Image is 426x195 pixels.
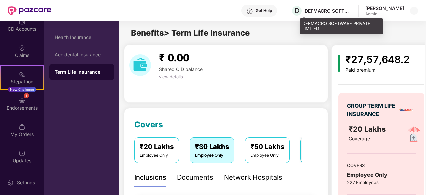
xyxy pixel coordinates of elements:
img: policyIcon [403,124,425,145]
div: New Challenge [8,87,36,92]
div: COVERS [347,162,416,169]
div: Employee Only [347,171,416,179]
span: Shared C.D balance [159,66,203,72]
div: Stepathon [1,78,43,85]
span: ellipsis [308,148,312,152]
img: svg+xml;base64,PHN2ZyBpZD0iU2V0dGluZy0yMHgyMCIgeG1sbnM9Imh0dHA6Ly93d3cudzMub3JnLzIwMDAvc3ZnIiB3aW... [7,179,14,186]
div: GROUP TERM LIFE INSURANCE [347,102,397,118]
div: Covers [134,118,163,131]
div: Term Life Insurance [55,69,109,75]
div: Employee Only [250,152,284,159]
div: ₹20 Lakhs [140,142,174,152]
div: [PERSON_NAME] [365,5,404,11]
div: Paid premium [345,67,410,73]
span: view details [159,74,183,79]
div: Get Help [256,8,272,13]
img: icon [338,55,340,72]
div: Documents [177,172,213,183]
img: New Pazcare Logo [8,6,51,15]
img: svg+xml;base64,PHN2ZyBpZD0iRW5kb3JzZW1lbnRzIiB4bWxucz0iaHR0cDovL3d3dy53My5vcmcvMjAwMC9zdmciIHdpZH... [19,97,25,104]
img: svg+xml;base64,PHN2ZyBpZD0iVXBkYXRlZCIgeG1sbnM9Imh0dHA6Ly93d3cudzMub3JnLzIwMDAvc3ZnIiB3aWR0aD0iMj... [19,150,25,157]
img: svg+xml;base64,PHN2ZyBpZD0iTXlfT3JkZXJzIiBkYXRhLW5hbWU9Ik15IE9yZGVycyIgeG1sbnM9Imh0dHA6Ly93d3cudz... [19,124,25,130]
div: Accidental Insurance [55,52,109,57]
div: Network Hospitals [224,172,282,183]
div: ₹50 Lakhs [250,142,284,152]
div: DEFMACRO SOFTWARE PRIVATE LIMITED [305,8,351,14]
button: ellipsis [302,137,318,163]
img: svg+xml;base64,PHN2ZyBpZD0iRHJvcGRvd24tMzJ4MzIiIHhtbG5zPSJodHRwOi8vd3d3LnczLm9yZy8yMDAwL3N2ZyIgd2... [411,8,417,13]
span: D [295,7,299,15]
span: Benefits > Term Life Insurance [131,28,250,38]
span: ₹ 0.00 [159,52,189,64]
div: Employee Only [195,152,229,159]
img: svg+xml;base64,PHN2ZyBpZD0iSGVscC0zMngzMiIgeG1sbnM9Imh0dHA6Ly93d3cudzMub3JnLzIwMDAvc3ZnIiB3aWR0aD... [246,8,253,15]
div: ₹30 Lakhs [195,142,229,152]
div: Settings [15,179,37,186]
span: Coverage [349,136,370,141]
div: DEFMACRO SOFTWARE PRIVATE LIMITED [300,18,383,34]
img: svg+xml;base64,PHN2ZyB4bWxucz0iaHR0cDovL3d3dy53My5vcmcvMjAwMC9zdmciIHdpZHRoPSIyMSIgaGVpZ2h0PSIyMC... [19,71,25,78]
div: Health Insurance [55,35,109,40]
div: Inclusions [134,172,166,183]
img: svg+xml;base64,PHN2ZyBpZD0iQ0RfQWNjb3VudHMiIGRhdGEtbmFtZT0iQ0QgQWNjb3VudHMiIHhtbG5zPSJodHRwOi8vd3... [19,18,25,25]
img: insurerLogo [399,103,414,117]
img: download [129,54,151,76]
span: ₹20 Lakhs [349,125,388,133]
img: svg+xml;base64,PHN2ZyBpZD0iQ2xhaW0iIHhtbG5zPSJodHRwOi8vd3d3LnczLm9yZy8yMDAwL3N2ZyIgd2lkdGg9IjIwIi... [19,45,25,51]
div: Employee Only [140,152,174,159]
div: 1 [24,93,29,98]
div: 227 Employees [347,179,416,186]
div: Admin [365,11,404,17]
div: ₹27,57,648.2 [345,52,410,67]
